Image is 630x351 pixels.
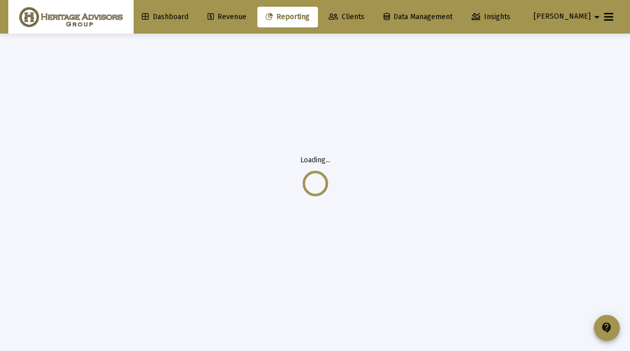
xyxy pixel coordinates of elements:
a: Revenue [199,7,255,27]
a: Dashboard [134,7,197,27]
span: Revenue [208,12,246,21]
a: Reporting [257,7,318,27]
button: [PERSON_NAME] [521,6,596,27]
span: Reporting [266,12,310,21]
span: Insights [472,12,510,21]
span: Clients [329,12,364,21]
img: Dashboard [16,7,126,27]
mat-icon: contact_support [600,322,613,334]
a: Data Management [375,7,461,27]
a: Clients [320,7,373,27]
a: Insights [463,7,519,27]
mat-icon: arrow_drop_down [591,7,603,27]
span: Dashboard [142,12,188,21]
span: Data Management [384,12,452,21]
span: [PERSON_NAME] [534,12,591,21]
